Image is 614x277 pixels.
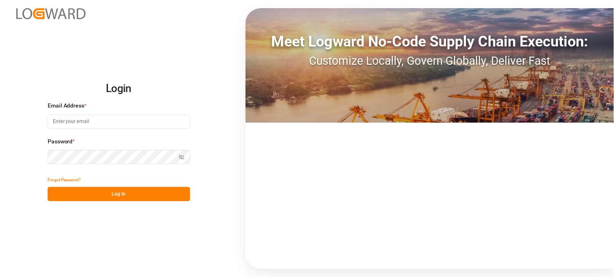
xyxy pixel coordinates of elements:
[16,8,86,19] img: Logward_new_orange.png
[48,101,85,110] span: Email Address
[48,137,73,146] span: Password
[48,187,190,201] button: Log In
[48,173,81,187] button: Forgot Password?
[48,114,190,129] input: Enter your email
[246,53,614,70] div: Customize Locally, Govern Globally, Deliver Fast
[246,31,614,53] div: Meet Logward No-Code Supply Chain Execution:
[48,76,190,102] h2: Login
